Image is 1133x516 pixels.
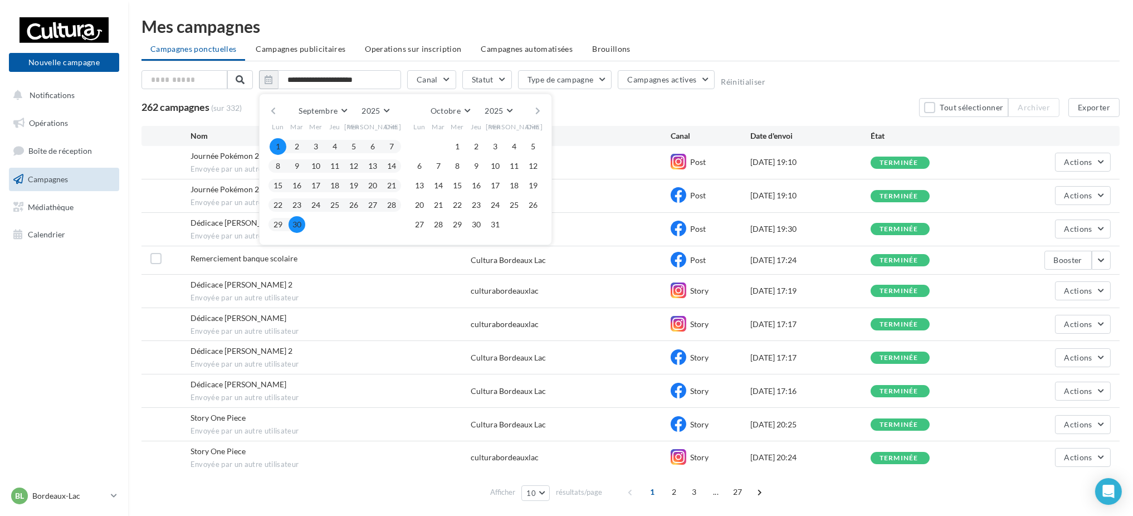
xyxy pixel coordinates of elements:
button: 29 [449,216,466,233]
button: 4 [506,138,522,155]
span: Envoyée par un autre utilisateur [191,293,471,303]
button: 28 [383,197,400,213]
span: 10 [526,489,536,498]
a: BL Bordeaux-Lac [9,485,119,507]
a: Campagnes [7,168,121,191]
button: Actions [1055,315,1111,334]
button: 1 [449,138,466,155]
button: 10 [521,485,550,501]
button: 26 [345,197,362,213]
span: Actions [1064,319,1092,329]
button: Archiver [1008,98,1059,117]
button: 4 [326,138,343,155]
button: 3 [307,138,324,155]
button: Booster [1044,251,1092,270]
button: 7 [430,158,447,174]
button: Actions [1055,220,1111,238]
div: terminée [880,288,919,295]
span: [PERSON_NAME] [486,122,543,132]
button: 25 [506,197,522,213]
span: Octobre [431,106,461,115]
div: [DATE] 17:24 [750,255,871,266]
span: Dédicace Anaïs Ziakovic [191,379,286,389]
div: culturabordeauxlac [471,452,539,463]
div: [DATE] 17:19 [750,285,871,296]
span: Story [690,420,709,429]
span: Envoyée par un autre utilisateur [191,327,471,337]
div: Cultura Bordeaux Lac [471,255,546,266]
button: 24 [487,197,504,213]
button: 2 [468,138,485,155]
button: 18 [506,177,522,194]
span: Story One Piece [191,446,246,456]
div: terminée [880,193,919,200]
button: 10 [487,158,504,174]
span: Campagnes [28,174,68,184]
span: Jeu [329,122,340,132]
span: Lun [413,122,426,132]
span: Dédicace Anaïs Ziakovic 2 [191,280,292,289]
button: 23 [468,197,485,213]
button: 27 [411,216,428,233]
span: 2025 [485,106,503,115]
span: Story [690,452,709,462]
button: 13 [364,158,381,174]
span: résultats/page [556,487,602,498]
span: Envoyée par un autre utilisateur [191,231,471,241]
button: Nouvelle campagne [9,53,119,72]
button: 16 [468,177,485,194]
span: Envoyée par un autre utilisateur [191,393,471,403]
span: Journée Pokémon 25.10 [191,184,274,194]
span: (sur 332) [211,103,242,114]
span: Campagnes publicitaires [256,44,345,53]
button: 8 [449,158,466,174]
div: terminée [880,388,919,395]
span: Story [690,319,709,329]
span: Envoyée par un autre utilisateur [191,198,471,208]
button: Actions [1055,281,1111,300]
span: Post [690,191,706,200]
button: 12 [525,158,541,174]
span: 3 [685,483,703,501]
button: 5 [525,138,541,155]
span: Story [690,353,709,362]
button: 13 [411,177,428,194]
button: 21 [383,177,400,194]
span: 2 [665,483,683,501]
div: [DATE] 17:17 [750,319,871,330]
button: Canal [407,70,456,89]
button: Actions [1055,153,1111,172]
button: Statut [462,70,512,89]
span: Campagnes automatisées [481,44,573,53]
button: Actions [1055,186,1111,205]
div: [DATE] 19:30 [750,223,871,235]
button: 14 [383,158,400,174]
span: Journée Pokémon 25.10 [191,151,274,160]
div: terminée [880,159,919,167]
button: 8 [270,158,286,174]
span: 2025 [362,106,380,115]
button: 20 [364,177,381,194]
div: culturabordeauxlac [471,319,539,330]
span: Afficher [490,487,515,498]
div: [DATE] 17:16 [750,386,871,397]
button: Campagnes actives [618,70,715,89]
div: Cultura Bordeaux Lac [471,352,546,363]
button: Exporter [1068,98,1120,117]
button: Actions [1055,415,1111,434]
span: Dédicace Anaïs Ziakovic [191,218,286,227]
button: 19 [525,177,541,194]
button: Actions [1055,382,1111,401]
a: Boîte de réception [7,139,121,163]
button: 11 [326,158,343,174]
span: Campagnes actives [627,75,696,84]
span: Operations sur inscription [365,44,461,53]
span: BL [15,490,24,502]
button: 17 [307,177,324,194]
span: Médiathèque [28,202,74,211]
button: 22 [270,197,286,213]
button: 2025 [357,103,393,119]
button: 9 [468,158,485,174]
span: Actions [1064,386,1092,396]
div: Open Intercom Messenger [1095,478,1122,505]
